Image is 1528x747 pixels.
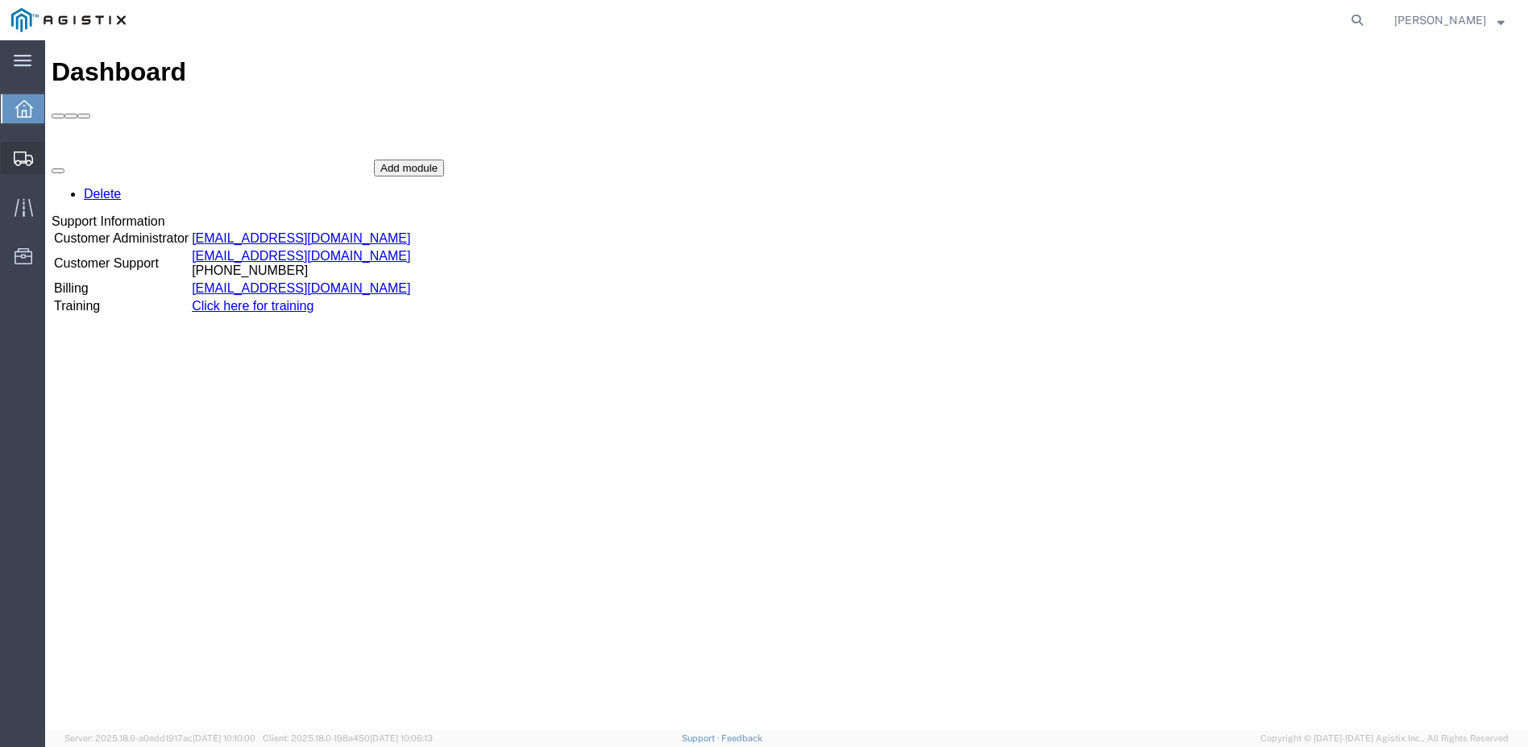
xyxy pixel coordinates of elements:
span: Copyright © [DATE]-[DATE] Agistix Inc., All Rights Reserved [1260,732,1509,745]
span: Client: 2025.18.0-198a450 [263,733,433,743]
a: Feedback [721,733,762,743]
a: [EMAIL_ADDRESS][DOMAIN_NAME] [147,241,365,255]
span: Server: 2025.18.0-a0edd1917ac [64,733,255,743]
span: Dennis Valles [1394,11,1486,29]
button: [PERSON_NAME] [1393,10,1505,30]
td: Customer Support [8,208,144,239]
td: [PHONE_NUMBER] [146,208,366,239]
button: Add module [329,119,399,136]
td: Training [8,258,144,274]
td: Billing [8,240,144,256]
span: [DATE] 10:06:13 [370,733,433,743]
a: [EMAIL_ADDRESS][DOMAIN_NAME] [147,191,365,205]
iframe: FS Legacy Container [45,40,1528,730]
a: Support [682,733,722,743]
a: Click here for training [147,259,268,272]
span: [DATE] 10:10:00 [193,733,255,743]
a: [EMAIL_ADDRESS][DOMAIN_NAME] [147,209,365,222]
img: logo [11,8,126,32]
